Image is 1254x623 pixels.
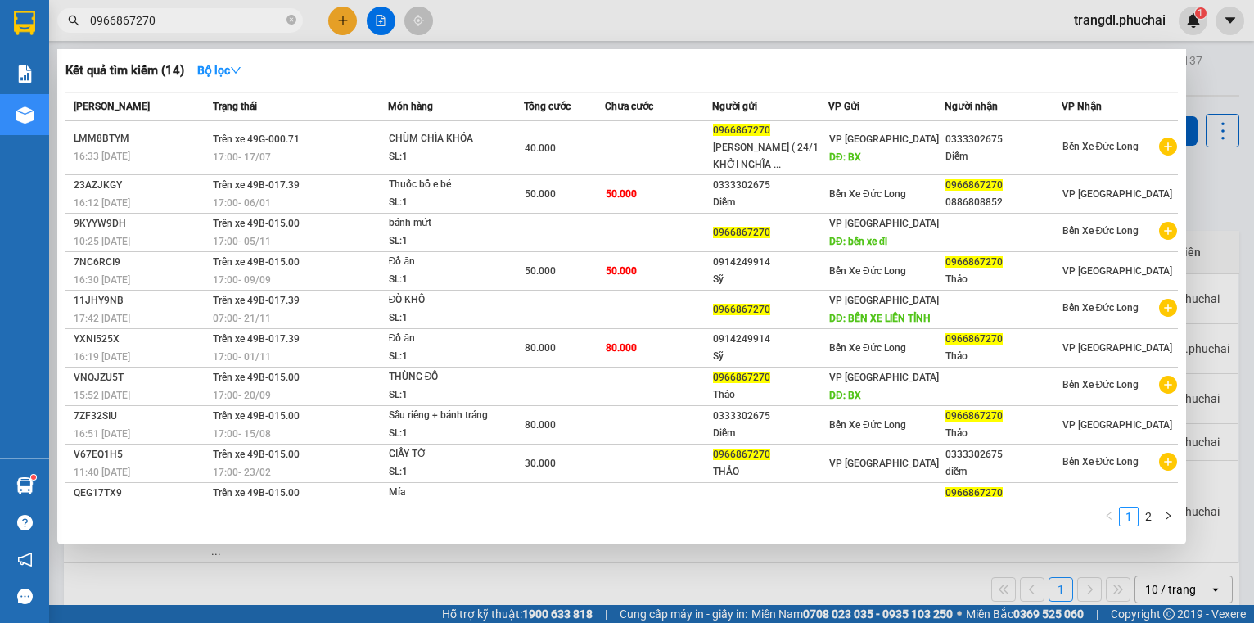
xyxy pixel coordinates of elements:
div: THẢO [713,463,828,481]
a: 2 [1139,508,1157,526]
button: left [1099,507,1119,526]
span: message [17,589,33,604]
div: 0333302675 [945,446,1060,463]
span: plus-circle [1159,453,1177,471]
span: 15:52 [DATE] [74,390,130,401]
span: Trên xe 49B-017.39 [213,333,300,345]
span: Trên xe 49B-017.39 [213,179,300,191]
h3: Kết quả tìm kiếm ( 14 ) [65,62,184,79]
span: Bến Xe Đức Long [829,419,906,431]
span: VP [GEOGRAPHIC_DATA] [1062,342,1172,354]
span: notification [17,552,33,567]
span: 0966867270 [945,256,1003,268]
span: Trên xe 49B-015.00 [213,218,300,229]
span: Bến Xe Đức Long [829,496,906,508]
div: 0333302675 [945,131,1060,148]
img: logo-vxr [14,11,35,35]
span: Bến Xe Đức Long [829,342,906,354]
span: down [230,65,241,76]
div: 7NC6RCI9 [74,254,208,271]
span: 0966867270 [945,179,1003,191]
span: 16:33 [DATE] [74,151,130,162]
span: 17:00 - 09/09 [213,274,271,286]
span: left [1104,511,1114,521]
span: 80.000 [525,342,556,354]
span: Bến Xe Đức Long [829,265,906,277]
li: Next Page [1158,507,1178,526]
div: SL: 1 [389,309,512,327]
span: Trạng thái [213,101,257,112]
span: 30.000 [525,496,556,508]
span: 17:00 - 20/09 [213,390,271,401]
div: LMM8BTYM [74,130,208,147]
span: plus-circle [1159,222,1177,240]
span: 17:00 - 06/01 [213,197,271,209]
div: 0886808852 [945,194,1060,211]
span: DĐ: BX [829,390,861,401]
span: Bến Xe Đức Long [1062,379,1139,391]
span: 17:00 - 15/08 [213,428,271,440]
div: [PERSON_NAME] ( 24/1 KHỞI NGHĨA ... [713,139,828,174]
span: Chưa cước [605,101,653,112]
span: Trên xe 49B-015.00 [213,487,300,499]
input: Tìm tên, số ĐT hoặc mã đơn [90,11,283,29]
div: QEG17TX9 [74,485,208,502]
div: Diễm [713,425,828,442]
span: 17:42 [DATE] [74,313,130,324]
span: Trên xe 49B-015.00 [213,256,300,268]
div: SL: 1 [389,386,512,404]
span: VP [GEOGRAPHIC_DATA] [829,133,939,145]
div: diễm [945,463,1060,481]
div: Thảo [713,386,828,404]
span: DĐ: bến xe đl [829,236,887,247]
img: warehouse-icon [16,477,34,494]
span: 16:19 [DATE] [74,351,130,363]
div: SL: 1 [389,232,512,251]
div: SL: 1 [389,194,512,212]
span: right [1163,511,1173,521]
span: Trên xe 49B-015.00 [213,372,300,383]
div: CHÙM CHÌA KHÓA [389,130,512,148]
span: Bến Xe Đức Long [1062,302,1139,314]
span: Món hàng [388,101,433,112]
span: Trên xe 49B-017.39 [213,295,300,306]
div: Diễm [713,194,828,211]
span: VP Gửi [828,101,859,112]
span: Trên xe 49B-015.00 [213,410,300,422]
span: 0966867270 [713,372,770,383]
span: 80.000 [606,342,637,354]
span: close-circle [286,15,296,25]
span: 0966867270 [713,227,770,238]
span: 0966867270 [945,410,1003,422]
span: plus-circle [1159,138,1177,156]
span: VP [GEOGRAPHIC_DATA] [829,218,939,229]
span: VP Nhận [1062,101,1102,112]
span: DĐ: BX [829,151,861,163]
div: 0914249914 [713,331,828,348]
span: Người gửi [712,101,757,112]
span: 30.000 [606,496,637,508]
span: Bến Xe Đức Long [1062,141,1139,152]
span: VP [GEOGRAPHIC_DATA] [829,372,939,383]
span: 80.000 [525,419,556,431]
span: close-circle [286,13,296,29]
span: [PERSON_NAME] [74,101,150,112]
div: 7ZF32SIU [74,408,208,425]
span: 0966867270 [945,333,1003,345]
sup: 1 [31,475,36,480]
span: 50.000 [606,188,637,200]
div: SL: 1 [389,271,512,289]
span: 10:25 [DATE] [74,236,130,247]
div: Sỹ [713,271,828,288]
li: 1 [1119,507,1139,526]
span: VP [GEOGRAPHIC_DATA] [1062,265,1172,277]
div: Thảo [945,271,1060,288]
span: plus-circle [1159,299,1177,317]
strong: Bộ lọc [197,64,241,77]
span: 0966867270 [713,124,770,136]
div: THÙNG ĐỒ [389,368,512,386]
a: 1 [1120,508,1138,526]
span: 50.000 [525,265,556,277]
div: GIẤY TỜ [389,445,512,463]
span: 16:51 [DATE] [74,428,130,440]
